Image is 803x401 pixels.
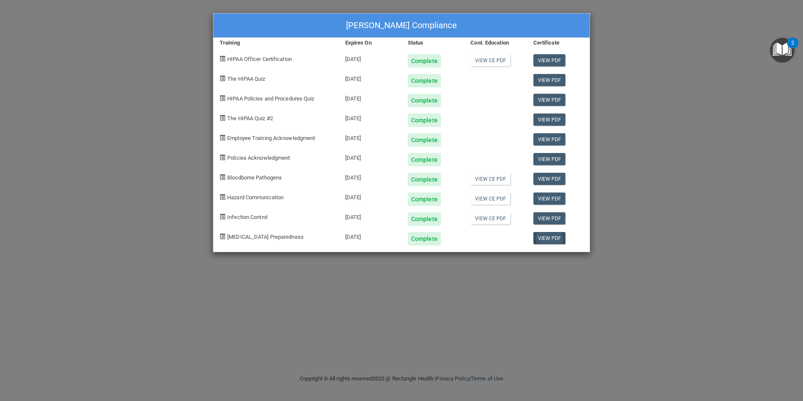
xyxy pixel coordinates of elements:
[339,87,401,107] div: [DATE]
[339,127,401,147] div: [DATE]
[408,133,441,147] div: Complete
[227,194,283,200] span: Hazard Communication
[339,186,401,206] div: [DATE]
[470,54,510,66] a: View CE PDF
[227,155,290,161] span: Policies Acknowledgment
[339,48,401,68] div: [DATE]
[401,38,464,48] div: Status
[408,232,441,245] div: Complete
[470,193,510,205] a: View CE PDF
[227,234,304,240] span: [MEDICAL_DATA] Preparedness
[408,94,441,107] div: Complete
[533,193,566,205] a: View PDF
[527,38,590,48] div: Certificate
[339,68,401,87] div: [DATE]
[227,135,315,141] span: Employee Training Acknowledgment
[791,43,794,54] div: 2
[408,193,441,206] div: Complete
[339,38,401,48] div: Expires On
[533,133,566,145] a: View PDF
[533,212,566,224] a: View PDF
[227,174,282,181] span: Bloodborne Pathogens
[213,38,339,48] div: Training
[227,56,292,62] span: HIPAA Officer Certification
[533,153,566,165] a: View PDF
[533,173,566,185] a: View PDF
[533,113,566,126] a: View PDF
[227,115,273,121] span: The HIPAA Quiz #2
[533,232,566,244] a: View PDF
[227,95,314,102] span: HIPAA Policies and Procedures Quiz
[339,226,401,245] div: [DATE]
[339,166,401,186] div: [DATE]
[408,153,441,166] div: Complete
[339,147,401,166] div: [DATE]
[533,74,566,86] a: View PDF
[470,173,510,185] a: View CE PDF
[533,54,566,66] a: View PDF
[408,212,441,226] div: Complete
[408,54,441,68] div: Complete
[408,113,441,127] div: Complete
[408,74,441,87] div: Complete
[408,173,441,186] div: Complete
[339,206,401,226] div: [DATE]
[227,76,265,82] span: The HIPAA Quiz
[533,94,566,106] a: View PDF
[227,214,268,220] span: Infection Control
[213,13,590,38] div: [PERSON_NAME] Compliance
[464,38,527,48] div: Cont. Education
[770,38,795,63] button: Open Resource Center, 2 new notifications
[339,107,401,127] div: [DATE]
[470,212,510,224] a: View CE PDF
